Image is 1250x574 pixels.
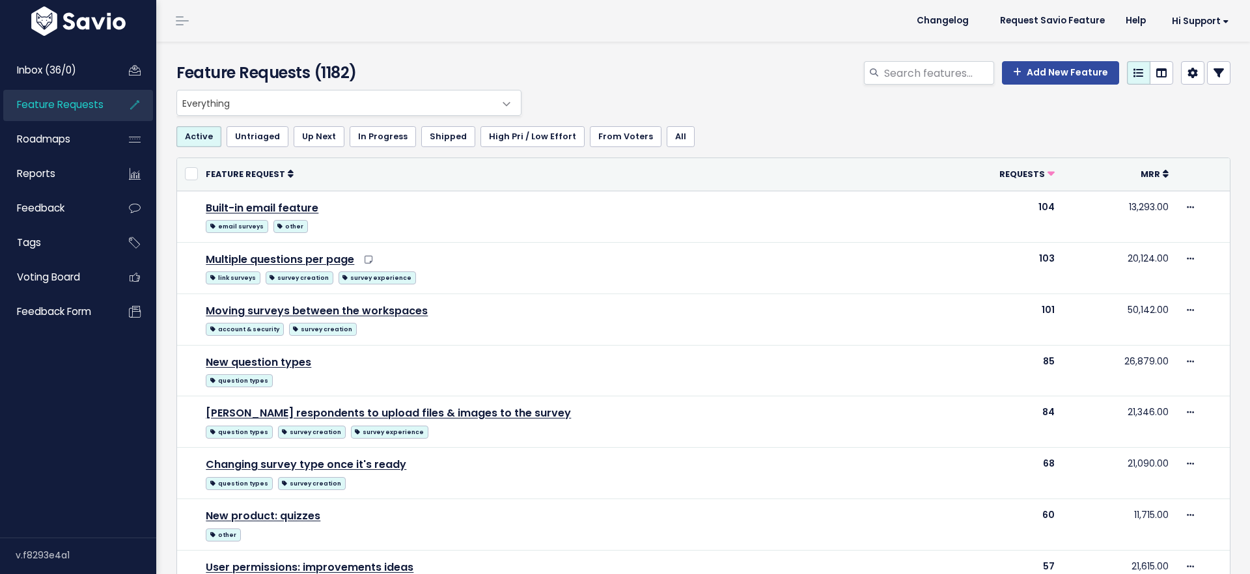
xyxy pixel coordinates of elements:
[294,126,344,147] a: Up Next
[177,90,495,115] span: Everything
[206,323,283,336] span: account & security
[667,126,695,147] a: All
[928,499,1062,551] td: 60
[17,236,41,249] span: Tags
[1062,345,1176,396] td: 26,879.00
[273,220,308,233] span: other
[289,323,357,336] span: survey creation
[999,167,1055,180] a: Requests
[928,191,1062,242] td: 104
[928,396,1062,448] td: 84
[928,294,1062,345] td: 101
[351,426,428,439] span: survey experience
[1062,499,1176,551] td: 11,715.00
[28,7,129,36] img: logo-white.9d6f32f41409.svg
[206,169,285,180] span: Feature Request
[16,538,156,572] div: v.f8293e4a1
[206,526,240,542] a: other
[3,55,108,85] a: Inbox (36/0)
[339,269,416,285] a: survey experience
[206,252,354,267] a: Multiple questions per page
[206,372,272,388] a: question types
[206,426,272,439] span: question types
[17,132,70,146] span: Roadmaps
[266,271,333,284] span: survey creation
[206,167,294,180] a: Feature Request
[176,126,1230,147] ul: Filter feature requests
[351,423,428,439] a: survey experience
[176,90,521,116] span: Everything
[1156,11,1240,31] a: Hi Support
[1172,16,1229,26] span: Hi Support
[1062,396,1176,448] td: 21,346.00
[278,423,346,439] a: survey creation
[266,269,333,285] a: survey creation
[1062,448,1176,499] td: 21,090.00
[206,405,571,420] a: [PERSON_NAME] respondents to upload files & images to the survey
[206,528,240,541] span: other
[17,98,104,111] span: Feature Requests
[1141,167,1169,180] a: MRR
[3,193,108,223] a: Feedback
[206,457,406,472] a: Changing survey type once it's ready
[350,126,416,147] a: In Progress
[206,423,272,439] a: question types
[1062,191,1176,242] td: 13,293.00
[3,90,108,120] a: Feature Requests
[1062,294,1176,345] td: 50,142.00
[590,126,661,147] a: From Voters
[17,201,64,215] span: Feedback
[1002,61,1119,85] a: Add New Feature
[227,126,288,147] a: Untriaged
[206,474,272,491] a: question types
[339,271,416,284] span: survey experience
[206,508,320,523] a: New product: quizzes
[1062,242,1176,294] td: 20,124.00
[421,126,475,147] a: Shipped
[928,345,1062,396] td: 85
[928,242,1062,294] td: 103
[206,374,272,387] span: question types
[17,305,91,318] span: Feedback form
[278,426,346,439] span: survey creation
[17,167,55,180] span: Reports
[273,217,308,234] a: other
[278,477,346,490] span: survey creation
[3,297,108,327] a: Feedback form
[480,126,585,147] a: High Pri / Low Effort
[278,474,346,491] a: survey creation
[176,126,221,147] a: Active
[206,200,318,215] a: Built-in email feature
[999,169,1045,180] span: Requests
[17,63,76,77] span: Inbox (36/0)
[206,477,272,490] span: question types
[176,61,515,85] h4: Feature Requests (1182)
[206,217,268,234] a: email surveys
[1115,11,1156,31] a: Help
[928,448,1062,499] td: 68
[206,271,260,284] span: link surveys
[1141,169,1160,180] span: MRR
[917,16,969,25] span: Changelog
[3,228,108,258] a: Tags
[289,320,357,336] a: survey creation
[17,270,80,284] span: Voting Board
[206,269,260,285] a: link surveys
[206,220,268,233] span: email surveys
[3,262,108,292] a: Voting Board
[990,11,1115,31] a: Request Savio Feature
[3,159,108,189] a: Reports
[206,320,283,336] a: account & security
[206,303,428,318] a: Moving surveys between the workspaces
[883,61,994,85] input: Search features...
[3,124,108,154] a: Roadmaps
[206,355,311,370] a: New question types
